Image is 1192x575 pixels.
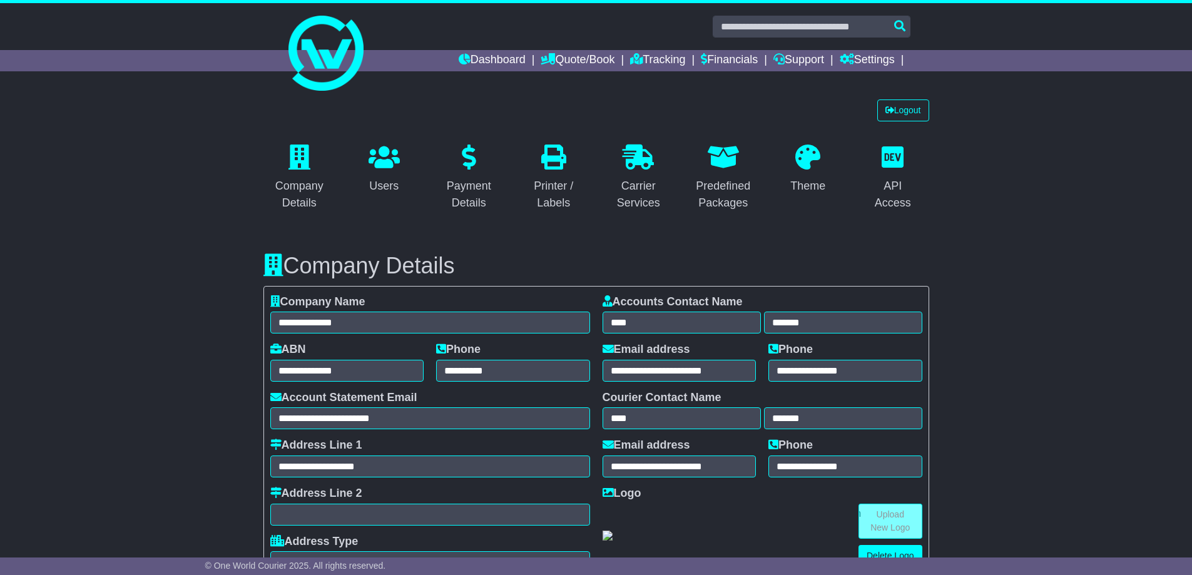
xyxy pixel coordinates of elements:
a: Upload New Logo [858,504,922,539]
a: Delete Logo [858,545,922,567]
a: Theme [782,140,833,199]
div: Users [369,178,400,195]
div: Company Details [272,178,328,211]
label: ABN [270,343,306,357]
a: Users [360,140,408,199]
div: Carrier Services [611,178,667,211]
label: Address Type [270,535,359,549]
label: Address Line 2 [270,487,362,501]
a: Payment Details [433,140,506,216]
a: Tracking [630,50,685,71]
a: Support [773,50,824,71]
label: Logo [603,487,641,501]
div: Theme [790,178,825,195]
label: Email address [603,343,690,357]
label: Address Line 1 [270,439,362,452]
a: Quote/Book [541,50,614,71]
label: Company Name [270,295,365,309]
a: Company Details [263,140,336,216]
a: Predefined Packages [687,140,760,216]
label: Phone [768,343,813,357]
a: Logout [877,99,929,121]
label: Account Statement Email [270,391,417,405]
a: API Access [857,140,929,216]
h3: Company Details [263,253,929,278]
label: Phone [768,439,813,452]
span: © One World Courier 2025. All rights reserved. [205,561,386,571]
div: Printer / Labels [526,178,582,211]
label: Email address [603,439,690,452]
a: Carrier Services [603,140,675,216]
img: GetCustomerLogo [603,531,613,541]
div: API Access [865,178,921,211]
a: Printer / Labels [517,140,590,216]
label: Accounts Contact Name [603,295,743,309]
a: Dashboard [459,50,526,71]
label: Phone [436,343,481,357]
a: Financials [701,50,758,71]
a: Settings [840,50,895,71]
div: Payment Details [441,178,497,211]
label: Courier Contact Name [603,391,721,405]
div: Predefined Packages [695,178,751,211]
